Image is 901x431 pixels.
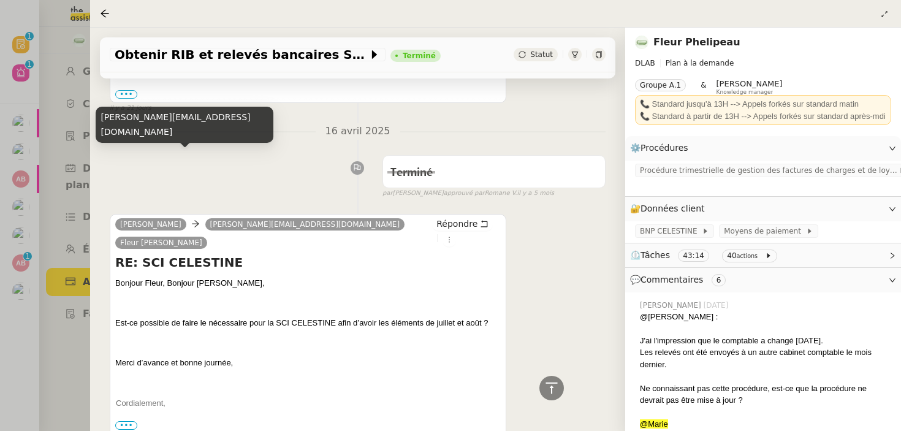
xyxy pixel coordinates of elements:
[625,136,901,160] div: ⚙️Procédures
[640,300,704,311] span: [PERSON_NAME]
[432,217,493,231] button: Répondre
[530,50,553,59] span: Statut
[635,79,686,91] nz-tag: Groupe A.1
[115,318,488,327] span: Est-ce possible de faire le nécessaire pour la SCI CELESTINE afin d’avoir les éléments de juillet...
[210,220,400,229] span: [PERSON_NAME][EMAIL_ADDRESS][DOMAIN_NAME]
[701,79,706,95] span: &
[678,250,709,262] nz-tag: 43:14
[717,79,783,95] app-user-label: Knowledge manager
[641,275,703,284] span: Commentaires
[640,335,891,347] div: J'ai l'impression que le comptable a changé [DATE].
[625,243,901,267] div: ⏲️Tâches 43:14 40actions
[640,383,891,406] div: Ne connaissant pas cette procédure, est-ce que la procédure ne devrait pas être mise à jour ?
[625,268,901,292] div: 💬Commentaires 6
[635,36,648,49] img: 7f9b6497-4ade-4d5b-ae17-2cbe23708554
[517,188,555,199] span: il y a 5 mois
[110,103,151,113] span: il y a 21 jours
[640,98,886,110] div: 📞 Standard jusqu'à 13H --> Appels forkés sur standard matin
[635,59,655,67] span: DLAB
[115,48,368,61] span: Obtenir RIB et relevés bancaires SCI CELESTINE
[630,275,731,284] span: 💬
[403,52,436,59] div: Terminé
[717,79,783,88] span: [PERSON_NAME]
[727,251,736,260] span: 40
[115,421,137,430] span: •••
[115,254,501,271] h4: RE: SCI CELESTINE
[382,188,554,199] small: [PERSON_NAME] Romane V.
[640,346,891,370] div: Les relevés ont été envoyés à un autre cabinet comptable le mois dernier.
[737,253,758,259] small: actions
[390,167,433,178] span: Terminé
[712,274,726,286] nz-tag: 6
[316,123,400,140] span: 16 avril 2025
[641,204,705,213] span: Données client
[641,143,688,153] span: Procédures
[724,225,805,237] span: Moyens de paiement
[630,141,694,155] span: ⚙️
[640,225,702,237] span: BNP CELESTINE
[115,278,265,288] span: Bonjour Fleur, Bonjour [PERSON_NAME],
[640,311,891,323] div: @[PERSON_NAME] :
[666,59,734,67] span: Plan à la demande
[115,358,233,367] span: Merci d’avance et bonne journée,
[717,89,774,96] span: Knowledge manager
[640,419,668,429] span: @Marie
[115,237,207,248] a: Fleur [PERSON_NAME]
[640,110,886,123] div: 📞 Standard à partir de 13H --> Appels forkés sur standard après-mdi
[382,188,393,199] span: par
[641,250,670,260] span: Tâches
[653,36,740,48] a: Fleur Phelipeau
[436,218,477,230] span: Répondre
[444,188,485,199] span: approuvé par
[115,90,137,99] label: •••
[640,164,899,177] span: Procédure trimestrielle de gestion des factures de charges et de loyer
[116,397,500,410] p: Cordialement,
[96,107,273,143] div: [PERSON_NAME][EMAIL_ADDRESS][DOMAIN_NAME]
[115,219,186,230] a: [PERSON_NAME]
[704,300,731,311] span: [DATE]
[630,202,710,216] span: 🔐
[625,197,901,221] div: 🔐Données client
[630,250,782,260] span: ⏲️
